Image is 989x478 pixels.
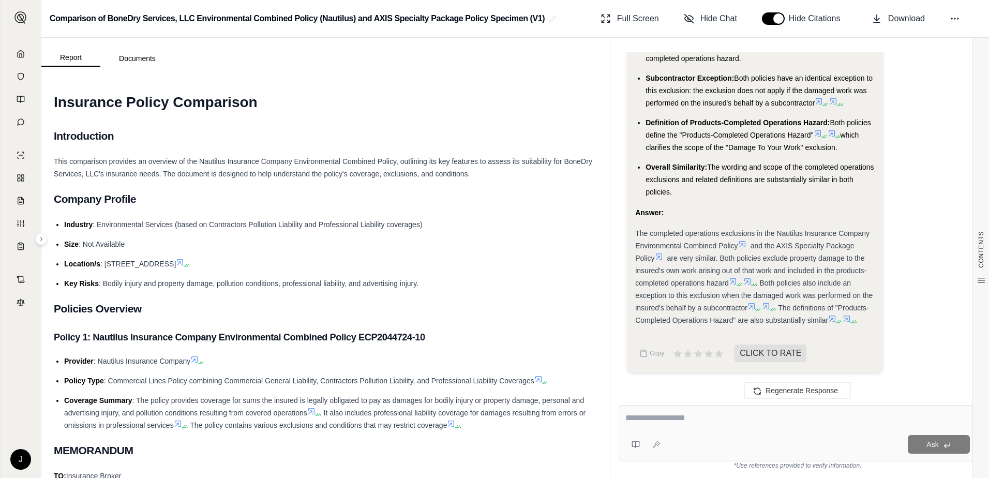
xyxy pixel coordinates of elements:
a: Custom Report [7,213,35,234]
a: Prompt Library [7,89,35,110]
button: Documents [100,50,174,67]
span: : Environmental Services (based on Contractors Pollution Liability and Professional Liability cov... [93,220,422,229]
a: Claim Coverage [7,190,35,211]
h1: Insurance Policy Comparison [54,88,597,117]
button: Expand sidebar [35,233,48,245]
button: Copy [635,343,668,364]
span: Key Risks [64,279,99,288]
span: . It also includes professional liability coverage for damages resulting from errors or omissions... [64,409,586,429]
span: Both policies define the "Products-Completed Operations Hazard" [646,118,871,139]
span: : [STREET_ADDRESS] [100,260,176,268]
span: CONTENTS [977,231,985,268]
span: Copy [650,349,664,357]
span: The wording and scope of the completed operations exclusions and related definitions are substant... [646,163,874,196]
h2: MEMORANDUM [54,440,597,461]
button: Download [867,8,929,29]
span: Both policies have an identical exception to this exclusion: the exclusion does not apply if the ... [646,74,873,107]
h3: Policy 1: Nautilus Insurance Company Environmental Combined Policy ECP2044724-10 [54,328,597,347]
span: , which excludes property damage to the insured's own work arising out of that work and included ... [646,29,863,63]
a: Coverage Table [7,236,35,257]
span: . The definitions of "Products-Completed Operations Hazard" are also substantially similar [635,304,869,324]
span: Hide Chat [700,12,737,25]
span: which clarifies the scope of the "Damage To Your Work" exclusion. [646,131,859,152]
span: : The policy provides coverage for sums the insured is legally obligated to pay as damages for bo... [64,396,584,417]
h2: Company Profile [54,188,597,210]
span: Policy Type [64,377,104,385]
span: Download [888,12,925,25]
div: J [10,449,31,470]
span: Full Screen [617,12,659,25]
a: Chat [7,112,35,132]
span: : Not Available [79,240,125,248]
span: Size [64,240,79,248]
img: Expand sidebar [14,11,27,24]
a: Contract Analysis [7,269,35,290]
span: The completed operations exclusions in the Nautilus Insurance Company Environmental Combined Policy [635,229,870,250]
span: Location/s [64,260,100,268]
span: This comparison provides an overview of the Nautilus Insurance Company Environmental Combined Pol... [54,157,592,178]
span: . The policy contains various exclusions and conditions that may restrict coverage [186,421,447,429]
h2: Policies Overview [54,298,597,320]
span: Definition of Products-Completed Operations Hazard: [646,118,830,127]
span: Industry [64,220,93,229]
button: Hide Chat [680,8,741,29]
button: Report [41,49,100,67]
h2: Comparison of BoneDry Services, LLC Environmental Combined Policy (Nautilus) and AXIS Specialty P... [50,9,545,28]
span: Ask [926,440,938,449]
span: are very similar. Both policies exclude property damage to the insured's own work arising out of ... [635,254,866,287]
span: Regenerate Response [766,386,838,395]
span: Subcontractor Exception: [646,74,734,82]
span: . [459,421,461,429]
span: : Bodily injury and property damage, pollution conditions, professional liability, and advertisin... [99,279,418,288]
a: Single Policy [7,145,35,166]
span: . Both policies also include an exception to this exclusion when the damaged work was performed o... [635,279,873,312]
span: CLICK TO RATE [735,345,806,362]
a: Documents Vault [7,66,35,87]
span: Provider [64,357,94,365]
strong: Answer: [635,208,664,217]
a: Home [7,43,35,64]
span: . [855,316,857,324]
span: : Nautilus Insurance Company [94,357,191,365]
button: Expand sidebar [10,7,31,28]
span: Hide Citations [789,12,847,25]
span: and the AXIS Specialty Package Policy [635,242,854,262]
button: Ask [908,435,970,454]
h2: Introduction [54,125,597,147]
span: Overall Similarity: [646,163,707,171]
div: *Use references provided to verify information. [619,461,977,470]
a: Policy Comparisons [7,168,35,188]
span: Coverage Summary [64,396,132,405]
button: Full Screen [596,8,663,29]
span: : Commercial Lines Policy combining Commercial General Liability, Contractors Pollution Liability... [104,377,534,385]
button: Regenerate Response [744,382,851,399]
span: . [842,99,844,107]
a: Legal Search Engine [7,292,35,312]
